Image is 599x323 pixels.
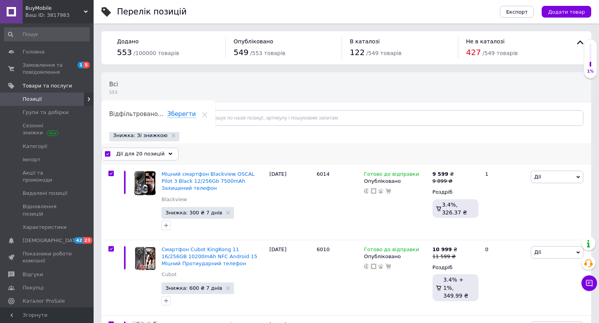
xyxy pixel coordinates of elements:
[167,111,196,118] span: Зберегти
[23,237,80,244] span: [DEMOGRAPHIC_DATA]
[466,38,505,45] span: Не в каталозі
[161,196,187,203] a: Blackview
[432,246,457,253] div: ₴
[442,202,467,216] span: 3.4%, 326.37 ₴
[116,150,165,157] span: Дії для 20 позицій
[364,253,428,260] div: Опубліковано
[23,48,44,55] span: Головна
[23,203,72,217] span: Відновлення позицій
[23,143,47,150] span: Категорії
[480,165,529,240] div: 1
[109,89,118,95] span: 553
[364,246,419,255] span: Готово до відправки
[443,293,468,299] span: 349.99 ₴
[534,249,541,255] span: Дії
[165,210,222,215] span: Знижка: 300 ₴ 7 днів
[23,122,72,136] span: Сезонні знижки
[25,5,84,12] span: BuyMobile
[500,6,534,18] button: Експорт
[432,253,457,260] div: 11 599 ₴
[432,178,454,185] div: 9 899 ₴
[23,156,41,163] span: Імпорт
[250,50,285,56] span: / 553 товарів
[23,62,72,76] span: Замовлення та повідомлення
[234,38,273,45] span: Опубліковано
[117,8,187,16] div: Перелік позицій
[25,12,94,19] div: Ваш ID: 3817983
[161,246,257,266] a: Смартфон Cubot KingKong 11 16/256GB 10200mAh NFC Android 15 Міцний Протиударний телефон
[83,62,90,68] span: 5
[23,271,43,278] span: Відгуки
[165,286,222,291] span: Знижка: 600 ₴ 7 днів
[133,171,158,196] img: Крепкий смартфон Blackview OSCAL Pilot 3 Black 12/256Gb 7500mAh Защищенный телефон
[74,237,83,244] span: 42
[432,171,448,177] b: 9 599
[480,240,529,315] div: 0
[83,237,92,244] span: 23
[133,246,158,271] img: Cмартфон Cubot KingKong 11 16/256Gb 10200mAh NFC Android 15 Крепкий Противоударный телефон
[466,48,481,57] span: 427
[23,224,67,231] span: Характеристики
[234,48,248,57] span: 549
[23,109,69,116] span: Групи та добірки
[197,110,583,126] input: Пошук по назві позиції, артикулу і пошуковим запитам
[506,9,528,15] span: Експорт
[23,96,42,103] span: Позиції
[133,50,179,56] span: / 100000 товарів
[317,171,330,177] span: 6014
[161,171,255,191] a: Міцний смартфон Blackview OSCAL Pilot 3 Black 12/256Gb 7500mAh Захищений телефон
[23,190,67,197] span: Видалені позиції
[117,38,138,45] span: Додано
[23,298,65,305] span: Каталог ProSale
[268,165,315,240] div: [DATE]
[548,9,585,15] span: Додати товар
[161,271,177,278] a: Cubot
[23,82,72,89] span: Товари та послуги
[482,50,517,56] span: / 549 товарів
[350,48,365,57] span: 122
[109,111,163,118] span: Відфільтровано...
[534,174,541,180] span: Дії
[432,264,478,271] div: Роздріб
[432,246,452,252] b: 10 999
[113,132,168,139] span: Знижка: Зі знижкою
[4,27,90,41] input: Пошук
[432,171,454,178] div: ₴
[23,250,72,264] span: Показники роботи компанії
[443,277,464,291] span: 3.4% + 1%,
[542,6,591,18] button: Додати товар
[350,38,380,45] span: В каталозі
[117,48,132,57] span: 553
[23,170,72,184] span: Акції та промокоди
[109,81,118,88] span: Всі
[584,69,597,74] div: 1%
[364,171,419,179] span: Готово до відправки
[432,189,478,196] div: Роздріб
[268,240,315,315] div: [DATE]
[581,275,597,291] button: Чат з покупцем
[317,246,330,252] span: 6010
[78,62,84,68] span: 1
[366,50,401,56] span: / 549 товарів
[23,284,44,291] span: Покупці
[364,178,428,185] div: Опубліковано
